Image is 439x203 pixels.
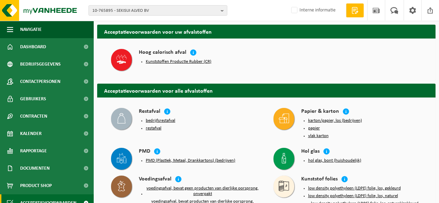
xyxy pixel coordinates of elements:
[92,6,218,16] span: 10-765895 - SEKISUI ALVEO BV
[146,118,175,124] button: bedrijfsrestafval
[308,158,361,163] button: hol glas, bont (huishoudelijk)
[290,5,336,16] label: Interne informatie
[20,56,61,73] span: Bedrijfsgegevens
[20,21,42,38] span: Navigatie
[20,108,47,125] span: Contracten
[97,84,436,97] h2: Acceptatievoorwaarden voor alle afvalstoffen
[146,59,211,65] button: Kunststoffen Productie Rubber (CR)
[20,38,46,56] span: Dashboard
[301,176,338,184] h4: Kunststof folies
[20,73,60,90] span: Contactpersonen
[301,108,339,116] h4: Papier & karton
[146,126,161,131] button: restafval
[139,176,171,184] h4: Voedingsafval
[301,148,320,156] h4: Hol glas
[146,158,235,163] button: PMD (Plastiek, Metaal, Drankkartons) (bedrijven)
[139,148,150,156] h4: PMD
[20,142,47,160] span: Rapportage
[308,126,320,131] button: papier
[139,108,160,116] h4: Restafval
[20,160,50,177] span: Documenten
[308,133,329,139] button: vlak karton
[139,49,186,57] h4: Hoog calorisch afval
[20,125,42,142] span: Kalender
[308,193,398,199] button: low density polyethyleen (LDPE) folie, los, naturel
[97,25,436,38] h2: Acceptatievoorwaarden voor uw afvalstoffen
[88,5,227,16] button: 10-765895 - SEKISUI ALVEO BV
[308,186,401,191] button: low density polyethyleen (LDPE) folie, los, gekleurd
[20,90,46,108] span: Gebruikers
[308,118,362,124] button: karton/papier, los (bedrijven)
[20,177,52,194] span: Product Shop
[146,186,260,197] button: voedingsafval, bevat geen producten van dierlijke oorsprong, onverpakt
